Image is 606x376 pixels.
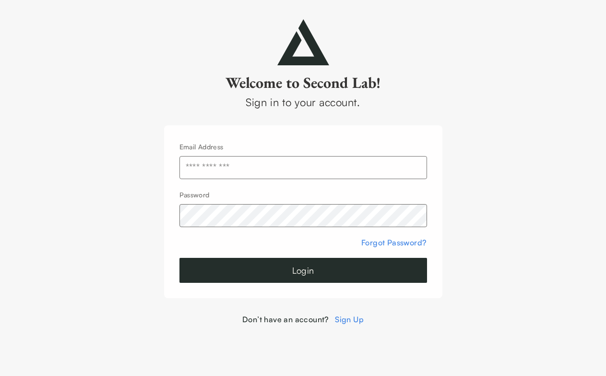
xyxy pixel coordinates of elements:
[361,238,427,247] a: Forgot Password?
[179,258,427,283] button: Login
[164,73,442,92] h2: Welcome to Second Lab!
[277,19,329,65] img: secondlab-logo
[179,143,224,151] label: Email Address
[164,314,442,325] div: Don’t have an account?
[179,191,210,199] label: Password
[164,94,442,110] div: Sign in to your account.
[335,315,364,324] a: Sign Up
